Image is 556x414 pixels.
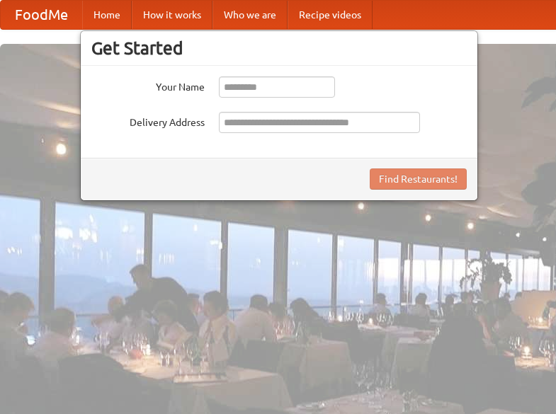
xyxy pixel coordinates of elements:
[288,1,373,29] a: Recipe videos
[212,1,288,29] a: Who we are
[91,112,205,130] label: Delivery Address
[91,38,467,59] h3: Get Started
[82,1,132,29] a: Home
[132,1,212,29] a: How it works
[91,76,205,94] label: Your Name
[1,1,82,29] a: FoodMe
[370,168,467,190] button: Find Restaurants!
